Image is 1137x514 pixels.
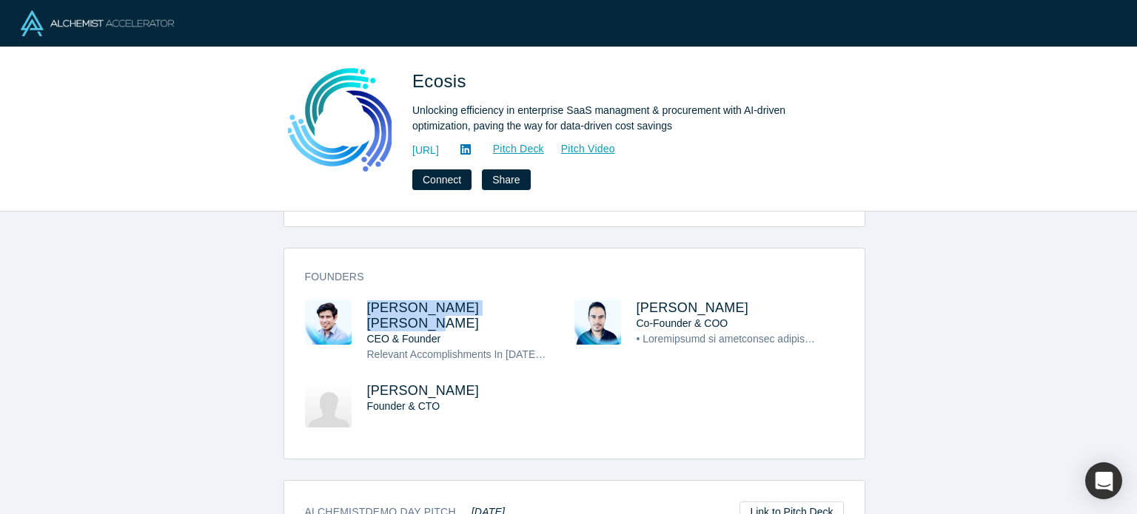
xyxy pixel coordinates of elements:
[367,300,480,331] a: [PERSON_NAME] [PERSON_NAME]
[305,383,352,427] img: Tomas Medhi's Profile Image
[305,269,823,285] h3: Founders
[637,317,728,329] span: Co-Founder & COO
[477,141,545,158] a: Pitch Deck
[367,333,441,345] span: CEO & Founder
[367,383,480,398] a: [PERSON_NAME]
[574,300,621,345] img: Enrique Arredondo's Profile Image
[412,71,472,91] span: Ecosis
[305,300,352,345] img: Roberto Flores Riveroll's Profile Image
[367,400,440,412] span: Founder & CTO
[482,169,530,190] button: Share
[637,300,749,315] a: [PERSON_NAME]
[412,169,472,190] button: Connect
[412,103,827,134] div: Unlocking efficiency in enterprise SaaS managment & procurement with AI-driven optimization, pavi...
[545,141,616,158] a: Pitch Video
[412,143,439,158] a: [URL]
[21,10,174,36] img: Alchemist Logo
[288,68,392,172] img: Ecosis's Logo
